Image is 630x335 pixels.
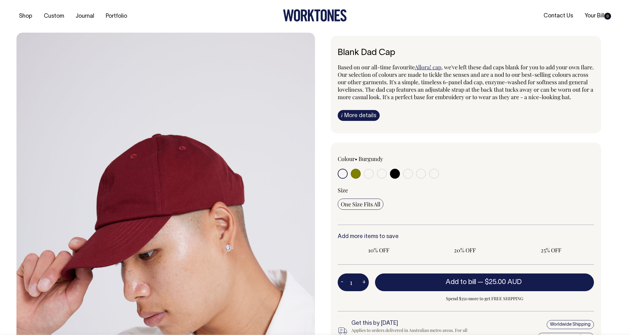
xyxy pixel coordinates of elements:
[338,199,383,210] input: One Size Fits All
[338,276,346,289] button: -
[351,320,478,327] h6: Get this by [DATE]
[338,186,594,194] div: Size
[513,246,589,254] span: 25% OFF
[338,63,594,101] span: , we've left these dad caps blank for you to add your own flare. Our selection of colours are mad...
[541,11,576,21] a: Contact Us
[341,200,380,208] span: One Size Fits All
[338,234,594,240] h6: Add more items to save
[338,245,420,256] input: 10% OFF
[341,246,417,254] span: 10% OFF
[485,279,522,285] span: $25.00 AUD
[338,63,415,71] span: Based on our all-time favourite
[415,63,441,71] a: Allora! cap
[478,279,523,285] span: —
[510,245,592,256] input: 25% OFF
[41,11,67,21] a: Custom
[338,110,380,121] a: iMore details
[103,11,130,21] a: Portfolio
[73,11,97,21] a: Journal
[427,246,503,254] span: 20% OFF
[338,155,440,163] div: Colour
[446,279,476,285] span: Add to bill
[375,273,594,291] button: Add to bill —$25.00 AUD
[16,11,35,21] a: Shop
[582,11,614,21] a: Your Bill0
[355,155,357,163] span: •
[359,155,383,163] label: Burgundy
[424,245,506,256] input: 20% OFF
[375,295,594,302] span: Spend $350 more to get FREE SHIPPING
[359,276,369,289] button: +
[604,13,611,20] span: 0
[341,112,343,118] span: i
[338,48,594,58] h6: Blank Dad Cap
